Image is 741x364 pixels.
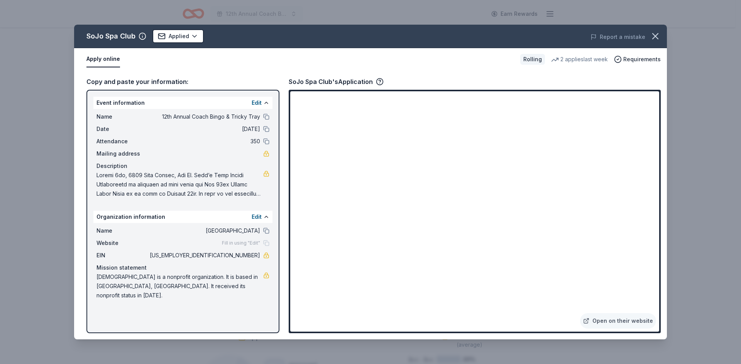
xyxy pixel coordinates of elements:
button: Edit [252,98,262,107]
span: EIN [96,251,148,260]
span: [DATE] [148,124,260,134]
div: Copy and paste your information: [86,77,279,87]
div: Mission statement [96,263,269,272]
span: Website [96,238,148,248]
a: Open on their website [580,313,656,329]
div: Organization information [93,211,272,223]
div: SoJo Spa Club [86,30,135,42]
div: SoJo Spa Club's Application [289,77,384,87]
span: Applied [169,32,189,41]
div: Rolling [520,54,545,65]
div: 2 applies last week [551,55,608,64]
div: Event information [93,97,272,109]
button: Apply online [86,51,120,67]
span: Attendance [96,137,148,146]
button: Requirements [614,55,661,64]
span: Requirements [623,55,661,64]
button: Applied [152,29,204,43]
span: [US_EMPLOYER_IDENTIFICATION_NUMBER] [148,251,260,260]
span: Fill in using "Edit" [222,240,260,246]
span: Name [96,112,148,121]
span: Date [96,124,148,134]
div: Description [96,161,269,171]
span: 12th Annual Coach Bingo & Tricky Tray [148,112,260,121]
span: Name [96,226,148,235]
span: Loremi 6do, 6809 Sita Consec, Adi El. Sedd’e Temp Incidi Utlaboreetd ma aliquaen ad mini venia qu... [96,171,263,198]
button: Report a mistake [590,32,645,42]
span: [GEOGRAPHIC_DATA] [148,226,260,235]
span: [DEMOGRAPHIC_DATA] is a nonprofit organization. It is based in [GEOGRAPHIC_DATA], [GEOGRAPHIC_DAT... [96,272,263,300]
button: Edit [252,212,262,221]
span: 350 [148,137,260,146]
span: Mailing address [96,149,148,158]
